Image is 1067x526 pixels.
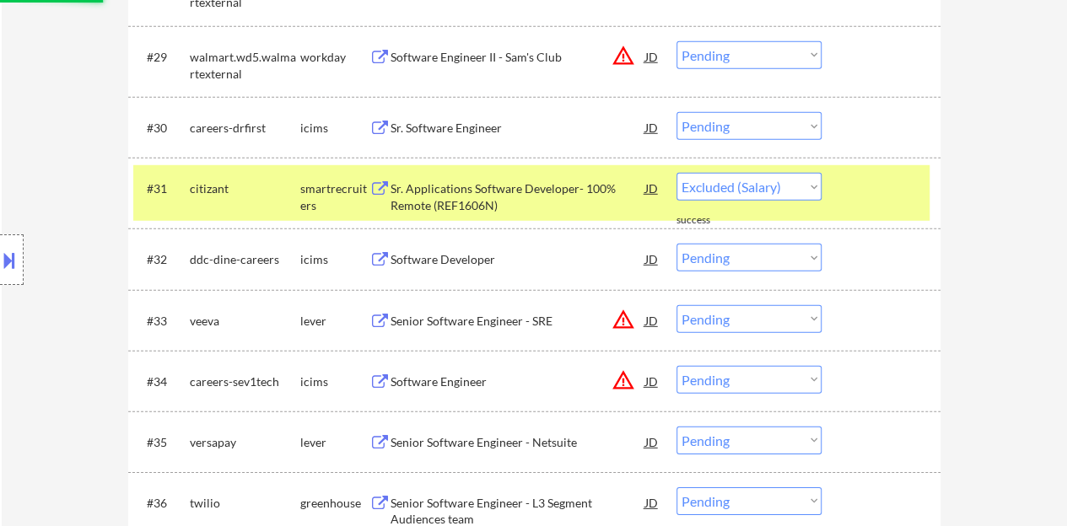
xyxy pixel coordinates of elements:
[676,213,744,228] div: success
[300,251,369,268] div: icims
[391,373,645,390] div: Software Engineer
[391,434,645,451] div: Senior Software Engineer - Netsuite
[644,173,660,203] div: JD
[644,112,660,142] div: JD
[300,434,369,451] div: lever
[147,49,176,66] div: #29
[391,180,645,213] div: Sr. Applications Software Developer- 100% Remote (REF1606N)
[300,120,369,137] div: icims
[147,434,176,451] div: #35
[391,251,645,268] div: Software Developer
[190,49,300,82] div: walmart.wd5.walmartexternal
[612,44,635,67] button: warning_amber
[300,313,369,330] div: lever
[190,495,300,512] div: twilio
[391,120,645,137] div: Sr. Software Engineer
[300,495,369,512] div: greenhouse
[147,495,176,512] div: #36
[612,308,635,331] button: warning_amber
[644,366,660,396] div: JD
[300,373,369,390] div: icims
[391,49,645,66] div: Software Engineer II - Sam's Club
[300,49,369,66] div: workday
[190,434,300,451] div: versapay
[612,368,635,392] button: warning_amber
[644,305,660,335] div: JD
[391,313,645,330] div: Senior Software Engineer - SRE
[300,180,369,213] div: smartrecruiters
[644,244,660,274] div: JD
[644,427,660,457] div: JD
[644,487,660,518] div: JD
[644,41,660,72] div: JD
